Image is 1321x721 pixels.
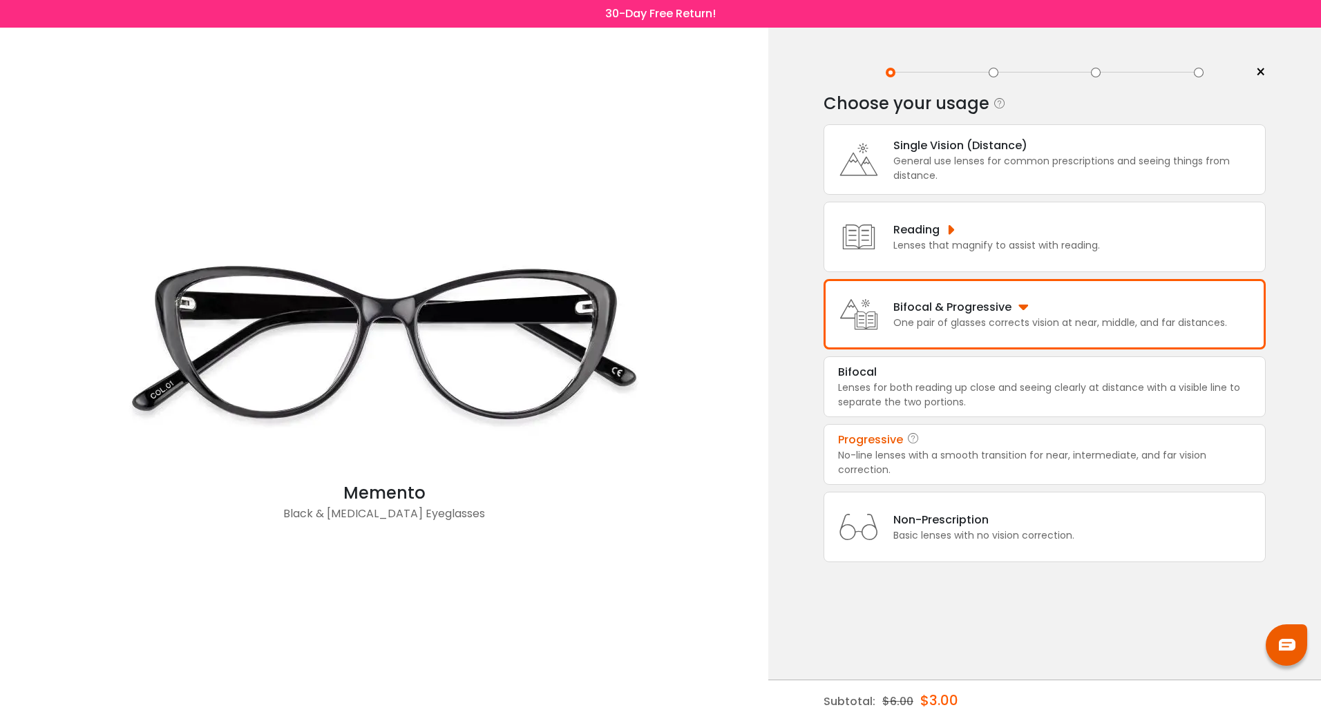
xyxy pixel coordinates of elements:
div: Basic lenses with no vision correction. [893,528,1074,543]
div: No-line lenses with a smooth transition for near, intermediate, and far vision correction. [838,448,1251,477]
div: $3.00 [920,680,958,720]
div: Black & [MEDICAL_DATA] Eyeglasses [108,506,660,533]
div: Single Vision (Distance) [893,137,1258,154]
img: chat [1279,639,1295,651]
div: Reading [893,221,1100,238]
div: Bifocal [838,364,877,381]
div: Lenses that magnify to assist with reading. [893,238,1100,253]
div: Memento [108,481,660,506]
div: Lenses for both reading up close and seeing clearly at distance with a visible line to separate t... [838,381,1251,410]
img: Black Memento - Acetate Eyeglasses [108,204,660,481]
div: Non-Prescription [893,511,1074,528]
a: × [1245,62,1266,83]
i: Progressive [906,432,920,448]
span: × [1255,62,1266,83]
div: Bifocal & Progressive [893,298,1227,316]
div: General use lenses for common prescriptions and seeing things from distance. [893,154,1258,183]
div: One pair of glasses corrects vision at near, middle, and far distances. [893,316,1227,330]
div: Progressive [838,432,903,448]
div: Choose your usage [824,90,989,117]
